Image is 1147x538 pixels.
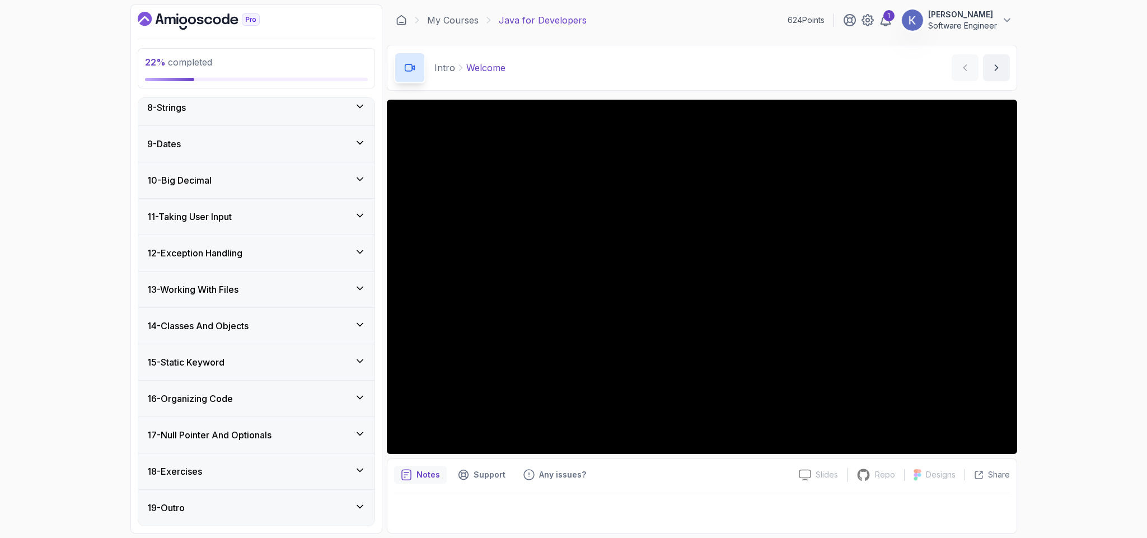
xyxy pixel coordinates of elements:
[147,355,224,369] h3: 15 - Static Keyword
[138,490,374,526] button: 19-Outro
[138,235,374,271] button: 12-Exception Handling
[517,466,593,484] button: Feedback button
[138,90,374,125] button: 8-Strings
[988,469,1010,480] p: Share
[875,469,895,480] p: Repo
[138,344,374,380] button: 15-Static Keyword
[138,199,374,235] button: 11-Taking User Input
[138,308,374,344] button: 14-Classes And Objects
[394,466,447,484] button: notes button
[145,57,166,68] span: 22 %
[147,392,233,405] h3: 16 - Organizing Code
[147,246,242,260] h3: 12 - Exception Handling
[816,469,838,480] p: Slides
[928,20,997,31] p: Software Engineer
[788,15,825,26] p: 624 Points
[879,13,892,27] a: 1
[926,469,956,480] p: Designs
[434,61,455,74] p: Intro
[147,319,249,333] h3: 14 - Classes And Objects
[928,9,997,20] p: [PERSON_NAME]
[147,174,212,187] h3: 10 - Big Decimal
[147,137,181,151] h3: 9 - Dates
[147,428,271,442] h3: 17 - Null Pointer And Optionals
[952,54,979,81] button: previous content
[138,453,374,489] button: 18-Exercises
[427,13,479,27] a: My Courses
[147,101,186,114] h3: 8 - Strings
[451,466,512,484] button: Support button
[147,501,185,514] h3: 19 - Outro
[983,54,1010,81] button: next content
[416,469,440,480] p: Notes
[474,469,505,480] p: Support
[138,126,374,162] button: 9-Dates
[147,283,238,296] h3: 13 - Working With Files
[883,10,895,21] div: 1
[138,12,285,30] a: Dashboard
[138,272,374,307] button: 13-Working With Files
[499,13,587,27] p: Java for Developers
[145,57,212,68] span: completed
[147,210,232,223] h3: 11 - Taking User Input
[902,10,923,31] img: user profile image
[901,9,1013,31] button: user profile image[PERSON_NAME]Software Engineer
[965,469,1010,480] button: Share
[396,15,407,26] a: Dashboard
[147,465,202,478] h3: 18 - Exercises
[539,469,586,480] p: Any issues?
[138,162,374,198] button: 10-Big Decimal
[387,100,1017,454] iframe: 1 - Hi
[138,381,374,417] button: 16-Organizing Code
[466,61,505,74] p: Welcome
[138,417,374,453] button: 17-Null Pointer And Optionals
